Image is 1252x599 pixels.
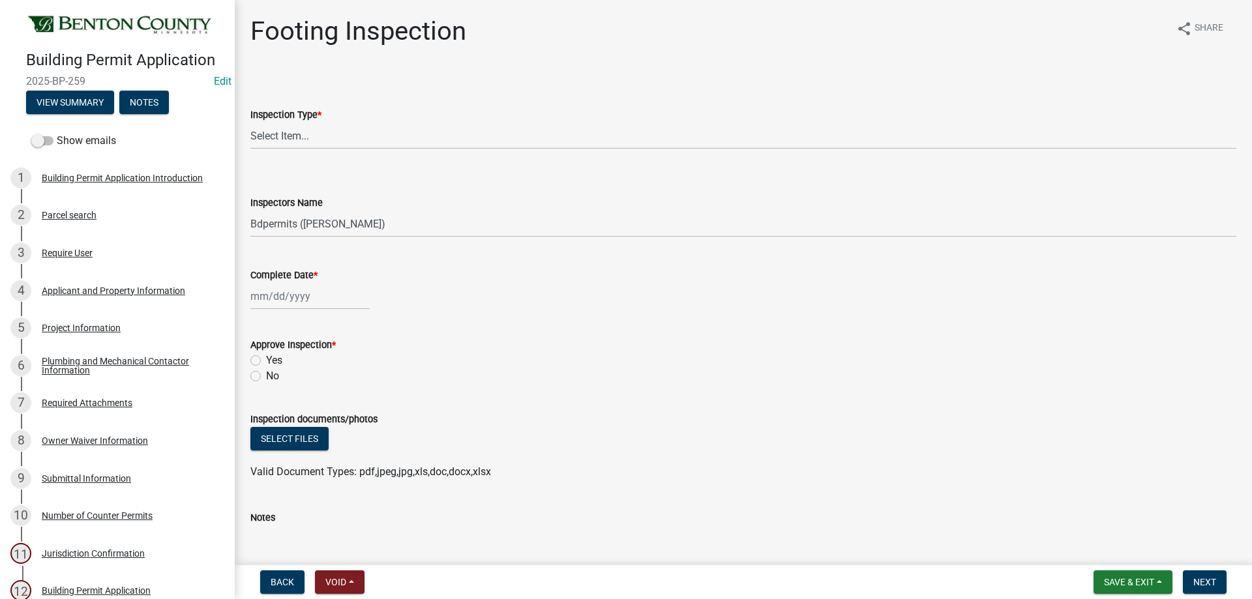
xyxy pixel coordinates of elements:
[42,286,185,295] div: Applicant and Property Information
[42,398,132,407] div: Required Attachments
[260,570,305,594] button: Back
[266,353,282,368] label: Yes
[26,98,114,108] wm-modal-confirm: Summary
[10,430,31,451] div: 8
[26,75,209,87] span: 2025-BP-259
[250,283,370,310] input: mm/dd/yyyy
[42,586,151,595] div: Building Permit Application
[42,248,93,257] div: Require User
[250,271,318,280] label: Complete Date
[250,465,491,478] span: Valid Document Types: pdf,jpeg,jpg,xls,doc,docx,xlsx
[325,577,346,587] span: Void
[42,323,121,332] div: Project Information
[10,280,31,301] div: 4
[42,211,97,220] div: Parcel search
[271,577,294,587] span: Back
[119,91,169,114] button: Notes
[42,436,148,445] div: Owner Waiver Information
[10,543,31,564] div: 11
[250,514,275,523] label: Notes
[42,357,214,375] div: Plumbing and Mechanical Contactor Information
[42,474,131,483] div: Submittal Information
[1104,577,1154,587] span: Save & Exit
[42,511,153,520] div: Number of Counter Permits
[250,16,466,47] h1: Footing Inspection
[1183,570,1227,594] button: Next
[250,427,329,450] button: Select files
[1166,16,1234,41] button: shareShare
[250,415,378,424] label: Inspection documents/photos
[250,199,323,208] label: Inspectors Name
[266,368,279,384] label: No
[10,355,31,376] div: 6
[315,570,365,594] button: Void
[26,14,214,37] img: Benton County, Minnesota
[10,317,31,338] div: 5
[10,392,31,413] div: 7
[42,549,145,558] div: Jurisdiction Confirmation
[10,468,31,489] div: 9
[214,75,231,87] a: Edit
[119,98,169,108] wm-modal-confirm: Notes
[1176,21,1192,37] i: share
[1193,577,1216,587] span: Next
[10,242,31,263] div: 3
[1094,570,1172,594] button: Save & Exit
[31,133,116,149] label: Show emails
[26,51,224,70] h4: Building Permit Application
[250,341,336,350] label: Approve Inspection
[1195,21,1223,37] span: Share
[10,505,31,526] div: 10
[26,91,114,114] button: View Summary
[42,173,203,183] div: Building Permit Application Introduction
[10,168,31,188] div: 1
[214,75,231,87] wm-modal-confirm: Edit Application Number
[10,205,31,226] div: 2
[250,111,321,120] label: Inspection Type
